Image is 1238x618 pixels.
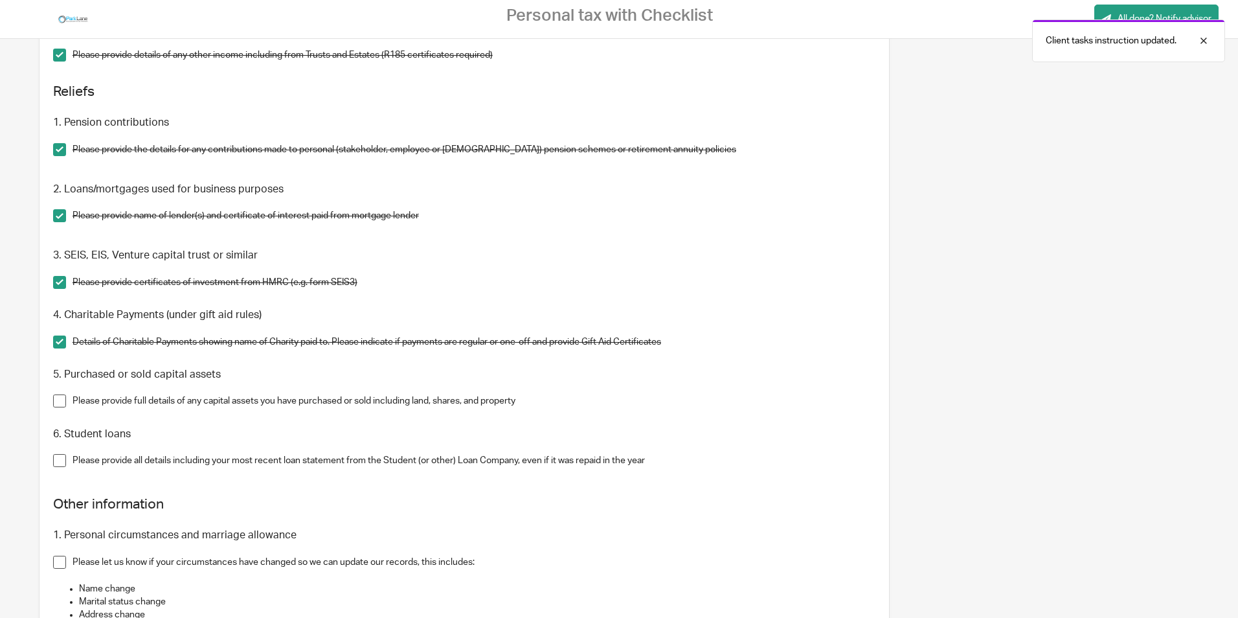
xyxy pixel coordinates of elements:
p: Name change [79,582,876,595]
p: Details of Charitable Payments showing name of Charity paid to. Please indicate if payments are r... [73,336,876,349]
p: Marital status change [79,595,876,608]
h2: Reliefs [53,81,876,103]
img: Park-Lane_9(72).jpg [57,10,89,29]
h3: 5. Purchased or sold capital assets [53,368,876,382]
p: Please provide certificates of investment from HMRC (e.g. form SEIS3) [73,276,876,289]
h3: 4. Charitable Payments (under gift aid rules) [53,308,876,322]
p: Client tasks instruction updated. [1046,34,1176,47]
h3: 2. Loans/mortgages used for business purposes [53,183,876,196]
p: Please let us know if your circumstances have changed so we can update our records, this includes: [73,556,876,569]
p: Please provide details of any other income including from Trusts and Estates (R185 certificates r... [73,49,876,62]
h3: 6. Student loans [53,428,876,441]
h2: Personal tax with Checklist [506,6,713,26]
h2: Other information [53,494,876,516]
p: Please provide name of lender(s) and certificate of interest paid from mortgage lender [73,209,876,222]
p: Please provide the details for any contributions made to personal (stakeholder, employee or [DEMO... [73,143,876,156]
h3: 3. SEIS, EIS, Venture capital trust or similar [53,249,876,262]
p: Please provide full details of any capital assets you have purchased or sold including land, shar... [73,395,876,407]
h3: 1. Personal circumstances and marriage allowance [53,529,876,542]
a: All done? Notify advisor [1094,5,1219,34]
h3: 1. Pension contributions [53,116,876,130]
p: Please provide all details including your most recent loan statement from the Student (or other) ... [73,454,876,467]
